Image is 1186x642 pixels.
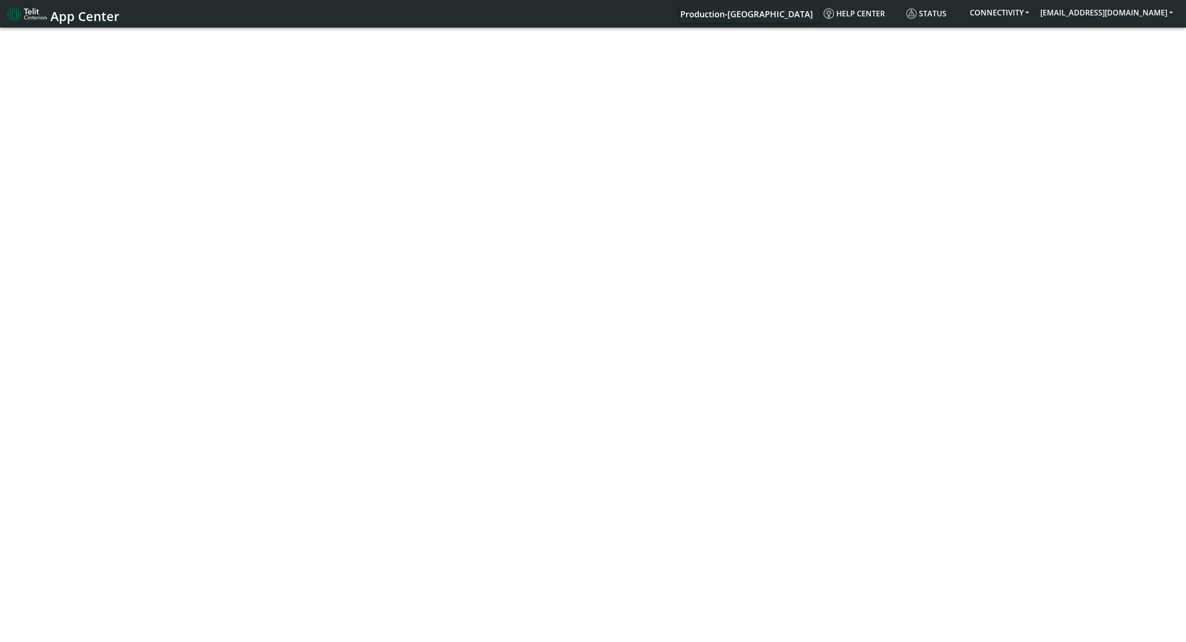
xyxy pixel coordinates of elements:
a: App Center [7,4,118,24]
span: Production-[GEOGRAPHIC_DATA] [680,8,813,20]
button: [EMAIL_ADDRESS][DOMAIN_NAME] [1035,4,1179,21]
span: App Center [50,7,120,25]
img: status.svg [906,8,917,19]
span: Status [906,8,946,19]
span: Help center [824,8,885,19]
img: logo-telit-cinterion-gw-new.png [7,7,47,21]
a: Help center [820,4,903,23]
a: Status [903,4,964,23]
img: knowledge.svg [824,8,834,19]
a: Your current platform instance [680,4,812,23]
button: CONNECTIVITY [964,4,1035,21]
